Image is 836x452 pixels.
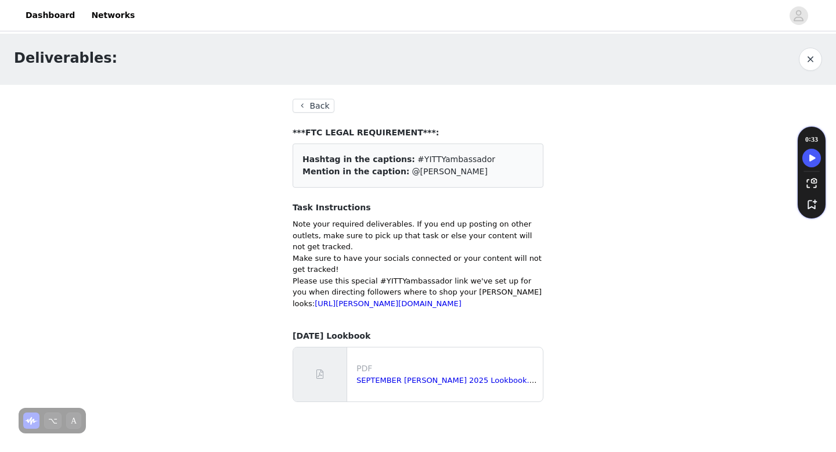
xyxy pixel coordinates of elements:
[417,155,495,164] span: #YITTYambassador
[793,6,804,25] div: avatar
[293,99,334,113] button: Back
[293,253,543,275] p: Make sure to have your socials connected or your content will not get tracked!
[293,275,543,310] p: Please use this special #YITTYambassador link we've set up for you when directing followers where...
[84,2,142,28] a: Networks
[302,167,409,176] span: Mention in the caption:
[356,376,542,385] a: SEPTEMBER [PERSON_NAME] 2025 Lookbook.pdf
[356,363,538,375] p: PDF
[293,202,543,214] h4: Task Instructions
[14,48,117,69] h1: Deliverables:
[19,2,82,28] a: Dashboard
[293,330,543,342] h4: [DATE] Lookbook
[302,155,415,164] span: Hashtag in the captions:
[293,218,543,253] p: Note your required deliverables. If you end up posting on other outlets, make sure to pick up tha...
[315,299,462,308] a: [URL][PERSON_NAME][DOMAIN_NAME]
[412,167,488,176] span: @[PERSON_NAME]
